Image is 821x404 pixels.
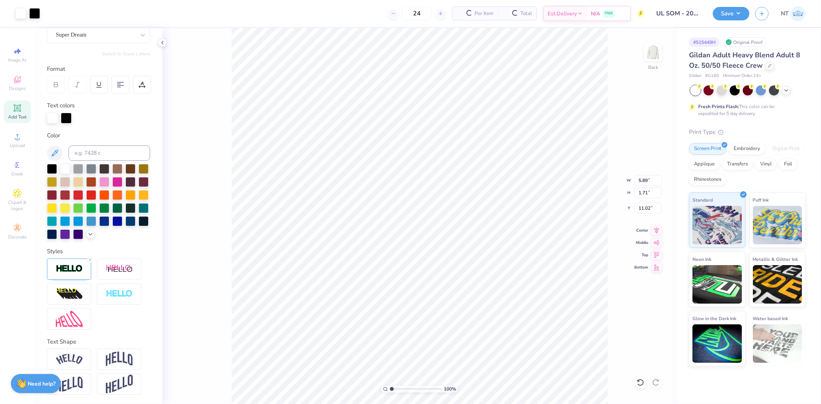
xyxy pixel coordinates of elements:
img: Rise [106,375,133,394]
img: Negative Space [106,290,133,299]
span: Puff Ink [753,196,769,204]
span: Gildan [689,73,701,79]
img: Back [645,45,661,60]
a: NT [781,6,806,21]
span: Middle [634,240,648,245]
img: 3d Illusion [56,288,83,300]
img: Standard [692,206,742,244]
strong: Fresh Prints Flash: [698,104,739,110]
span: Add Text [8,114,27,120]
span: NT [781,9,789,18]
span: Water based Ink [753,314,788,322]
img: Glow in the Dark Ink [692,324,742,363]
span: FREE [605,11,613,16]
img: Nestor Talens [791,6,806,21]
div: Applique [689,159,720,170]
span: Standard [692,196,713,204]
div: Original Proof [724,37,767,47]
button: Save [713,7,749,20]
span: Bottom [634,265,648,270]
span: Glow in the Dark Ink [692,314,736,322]
img: Free Distort [56,311,83,327]
span: Est. Delivery [548,10,577,18]
div: This color can be expedited for 5 day delivery. [698,103,793,117]
span: Minimum Order: 24 + [723,73,761,79]
img: Neon Ink [692,265,742,304]
span: Total [520,10,532,18]
div: Digital Print [767,143,805,155]
span: Center [634,228,648,233]
span: Image AI [8,57,27,63]
img: Puff Ink [753,206,803,244]
span: Upload [10,142,25,149]
div: Text Shape [47,337,150,346]
span: Per Item [475,10,493,18]
span: Designs [9,85,26,92]
div: Foil [779,159,797,170]
span: Greek [12,171,23,177]
span: Top [634,252,648,258]
span: Clipart & logos [4,199,31,212]
input: – – [402,7,432,20]
span: Gildan Adult Heavy Blend Adult 8 Oz. 50/50 Fleece Crew [689,50,800,70]
div: Print Type [689,128,806,137]
div: Back [648,64,658,71]
div: Styles [47,247,150,256]
div: Screen Print [689,143,726,155]
div: Embroidery [729,143,765,155]
img: Flag [56,377,83,392]
div: Transfers [722,159,753,170]
img: Metallic & Glitter Ink [753,265,803,304]
div: Format [47,65,151,73]
img: Water based Ink [753,324,803,363]
div: Rhinestones [689,174,726,185]
input: Untitled Design [650,6,707,21]
input: e.g. 7428 c [69,145,150,161]
span: Decorate [8,234,27,240]
span: 100 % [444,386,456,392]
span: Metallic & Glitter Ink [753,255,798,263]
div: Vinyl [755,159,777,170]
img: Stroke [56,264,83,273]
span: N/A [591,10,600,18]
div: Color [47,131,150,140]
span: Neon Ink [692,255,711,263]
span: # G180 [705,73,719,79]
div: # 515449H [689,37,720,47]
img: Arc [56,354,83,364]
strong: Need help? [28,380,56,387]
img: Arch [106,352,133,366]
button: Switch to Greek Letters [102,51,150,57]
label: Text colors [47,101,75,110]
img: Shadow [106,264,133,274]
